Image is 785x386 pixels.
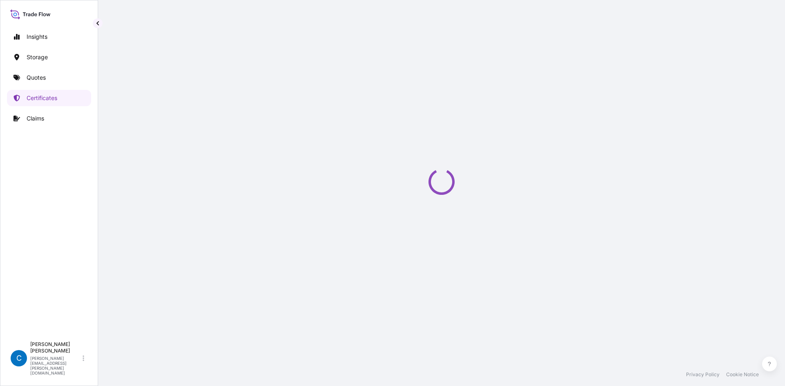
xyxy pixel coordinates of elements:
[7,29,91,45] a: Insights
[30,341,81,354] p: [PERSON_NAME] [PERSON_NAME]
[7,49,91,65] a: Storage
[7,90,91,106] a: Certificates
[7,110,91,127] a: Claims
[27,53,48,61] p: Storage
[27,33,47,41] p: Insights
[27,114,44,123] p: Claims
[7,69,91,86] a: Quotes
[16,354,22,362] span: C
[27,74,46,82] p: Quotes
[27,94,57,102] p: Certificates
[726,371,759,378] a: Cookie Notice
[30,356,81,375] p: [PERSON_NAME][EMAIL_ADDRESS][PERSON_NAME][DOMAIN_NAME]
[686,371,720,378] a: Privacy Policy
